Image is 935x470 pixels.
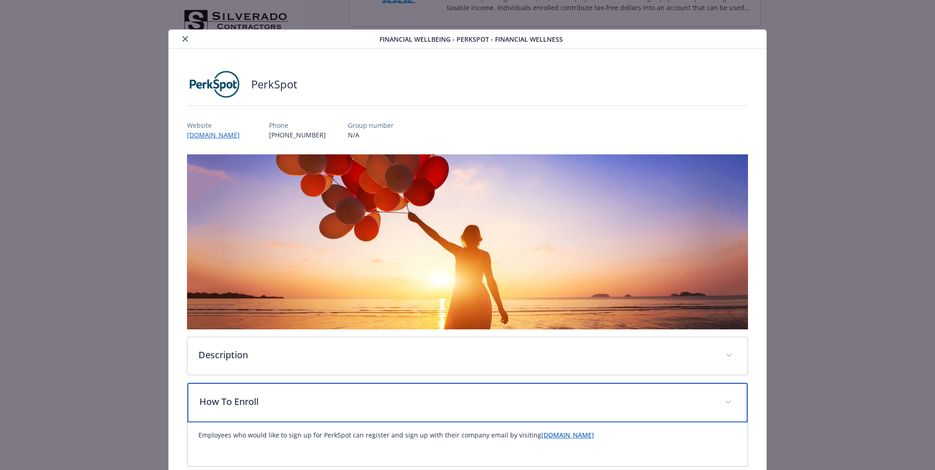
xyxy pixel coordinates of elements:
[541,431,594,439] a: [DOMAIN_NAME]
[251,77,297,92] h2: PerkSpot
[187,383,748,422] div: How To Enroll
[348,120,394,130] p: Group number
[187,422,748,466] div: How To Enroll
[199,395,714,409] p: How To Enroll
[187,154,748,329] img: banner
[187,131,247,139] a: [DOMAIN_NAME]
[269,130,326,140] p: [PHONE_NUMBER]
[348,130,394,140] p: N/A
[379,34,563,44] span: Financial Wellbeing - PerkSpot - Financial Wellness
[269,120,326,130] p: Phone
[187,71,242,98] img: PerkSpot
[198,430,737,441] p: Employees who would like to sign up for PerkSpot can register and sign up with their company emai...
[180,33,191,44] button: close
[187,120,247,130] p: Website
[198,348,715,362] p: Description
[187,337,748,375] div: Description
